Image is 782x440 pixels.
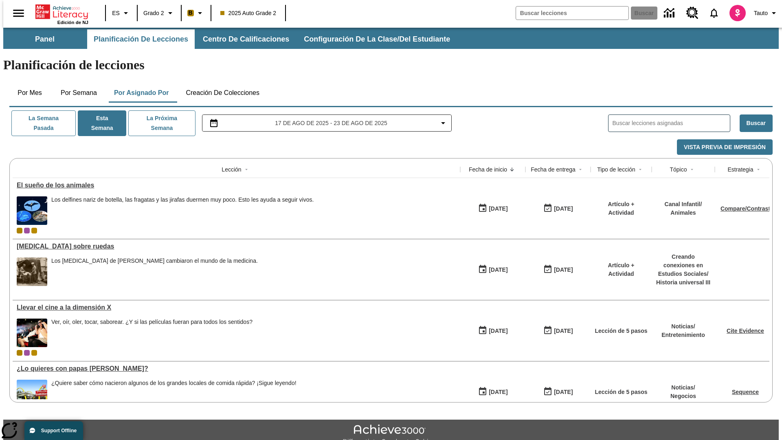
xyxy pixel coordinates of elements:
[143,9,164,18] span: Grado 2
[179,83,266,103] button: Creación de colecciones
[17,243,456,250] a: Rayos X sobre ruedas, Lecciones
[475,384,510,400] button: 07/26/25: Primer día en que estuvo disponible la lección
[475,201,510,216] button: 08/23/25: Primer día en que estuvo disponible la lección
[727,165,753,174] div: Estrategia
[35,3,88,25] div: Portada
[703,2,725,24] a: Notificaciones
[275,119,387,128] span: 17 de ago de 2025 - 23 de ago de 2025
[540,262,576,277] button: 08/20/25: Último día en que podrá accederse la lección
[140,6,178,20] button: Grado: Grado 2, Elige un grado
[51,196,314,203] div: Los delfines nariz de botella, las fragatas y las jirafas duermen muy poco. Esto les ayuda a segu...
[41,428,77,433] span: Support Offline
[740,114,773,132] button: Buscar
[659,2,681,24] a: Centro de información
[753,165,763,174] button: Sort
[54,83,103,103] button: Por semana
[670,383,696,392] p: Noticias /
[189,8,193,18] span: B
[17,257,47,286] img: Foto en blanco y negro de dos personas uniformadas colocando a un hombre en una máquina de rayos ...
[661,331,705,339] p: Entretenimiento
[469,165,507,174] div: Fecha de inicio
[489,387,507,397] div: [DATE]
[17,243,456,250] div: Rayos X sobre ruedas
[670,165,687,174] div: Tópico
[51,380,297,408] div: ¿Quiere saber cómo nacieron algunos de los grandes locales de comida rápida? ¡Sigue leyendo!
[108,6,134,20] button: Lenguaje: ES, Selecciona un idioma
[51,319,253,326] div: Ver, oír, oler, tocar, saborear. ¿Y si las películas fueran para todos los sentidos?
[540,201,576,216] button: 08/23/25: Último día en que podrá accederse la lección
[9,83,50,103] button: Por mes
[128,110,195,136] button: La próxima semana
[57,20,88,25] span: Edición de NJ
[595,200,648,217] p: Artículo + Actividad
[3,29,457,49] div: Subbarra de navegación
[595,388,647,396] p: Lección de 5 pasos
[754,9,768,18] span: Tauto
[681,2,703,24] a: Centro de recursos, Se abrirá en una pestaña nueva.
[17,350,22,356] div: Clase actual
[540,384,576,400] button: 07/03/26: Último día en que podrá accederse la lección
[677,139,773,155] button: Vista previa de impresión
[31,228,37,233] div: New 2025 class
[24,421,83,440] button: Support Offline
[554,326,573,336] div: [DATE]
[661,322,705,331] p: Noticias /
[475,262,510,277] button: 08/20/25: Primer día en que estuvo disponible la lección
[17,182,456,189] div: El sueño de los animales
[51,257,258,264] div: Los [MEDICAL_DATA] de [PERSON_NAME] cambiaron el mundo de la medicina.
[729,5,746,21] img: avatar image
[727,328,764,334] a: Cite Evidence
[635,165,645,174] button: Sort
[17,304,456,311] div: Llevar el cine a la dimensión X
[554,204,573,214] div: [DATE]
[108,83,176,103] button: Por asignado por
[475,323,510,339] button: 08/18/25: Primer día en que estuvo disponible la lección
[4,29,86,49] button: Panel
[242,165,251,174] button: Sort
[665,209,702,217] p: Animales
[656,278,711,287] p: Historia universal III
[554,387,573,397] div: [DATE]
[184,6,208,20] button: Boost El color de la clase es anaranjado claro. Cambiar el color de la clase.
[438,118,448,128] svg: Collapse Date Range Filter
[17,380,47,408] img: Uno de los primeros locales de McDonald's, con el icónico letrero rojo y los arcos amarillos.
[489,265,507,275] div: [DATE]
[597,165,635,174] div: Tipo de lección
[3,28,779,49] div: Subbarra de navegación
[24,350,30,356] span: OL 2025 Auto Grade 3
[78,110,126,136] button: Esta semana
[35,4,88,20] a: Portada
[531,165,576,174] div: Fecha de entrega
[17,304,456,311] a: Llevar el cine a la dimensión X, Lecciones
[24,228,30,233] div: OL 2025 Auto Grade 3
[751,6,782,20] button: Perfil/Configuración
[17,365,456,372] a: ¿Lo quieres con papas fritas?, Lecciones
[112,9,120,18] span: ES
[576,165,585,174] button: Sort
[31,350,37,356] div: New 2025 class
[17,365,456,372] div: ¿Lo quieres con papas fritas?
[687,165,697,174] button: Sort
[220,9,277,18] span: 2025 Auto Grade 2
[87,29,195,49] button: Planificación de lecciones
[17,228,22,233] div: Clase actual
[51,196,314,225] span: Los delfines nariz de botella, las fragatas y las jirafas duermen muy poco. Esto les ayuda a segu...
[720,205,770,212] a: Compare/Contrast
[297,29,457,49] button: Configuración de la clase/del estudiante
[540,323,576,339] button: 08/24/25: Último día en que podrá accederse la lección
[489,204,507,214] div: [DATE]
[51,257,258,286] div: Los rayos X de Marie Curie cambiaron el mundo de la medicina.
[656,253,711,278] p: Creando conexiones en Estudios Sociales /
[7,1,31,25] button: Abrir el menú lateral
[206,118,448,128] button: Seleccione el intervalo de fechas opción del menú
[51,319,253,347] div: Ver, oír, oler, tocar, saborear. ¿Y si las películas fueran para todos los sentidos?
[507,165,517,174] button: Sort
[3,57,779,73] h1: Planificación de lecciones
